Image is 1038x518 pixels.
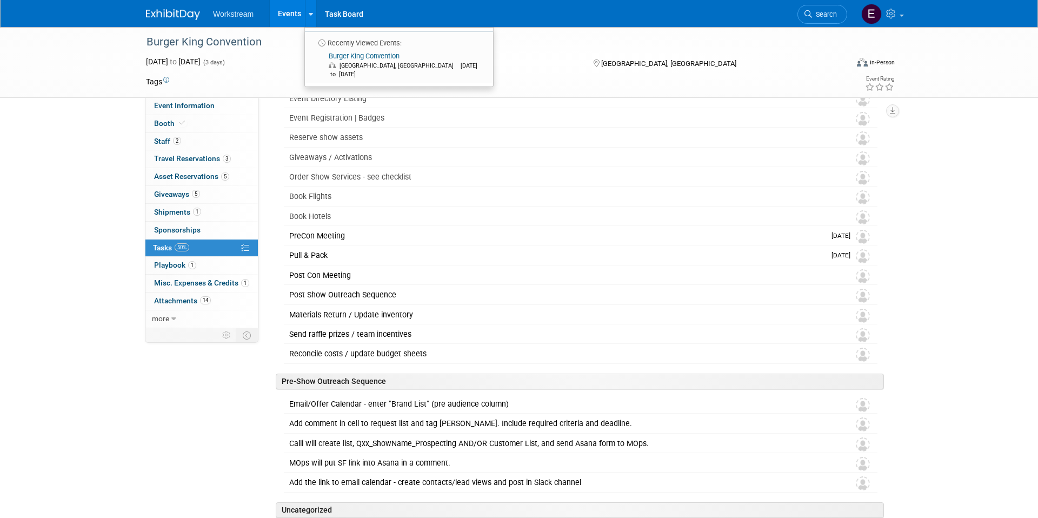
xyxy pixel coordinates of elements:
a: Giveaways5 [145,186,258,203]
a: Shipments1 [145,204,258,221]
a: more [145,310,258,328]
a: Attachments14 [145,293,258,310]
span: Giveaways [154,190,200,198]
img: Unassigned [856,457,870,471]
img: Unassigned [856,328,870,342]
a: Asset Reservations5 [145,168,258,185]
img: Unassigned [856,398,870,412]
span: Staff [154,137,181,145]
img: Format-Inperson.png [857,58,868,67]
span: 50% [175,243,189,251]
div: Reserve show assets [284,128,834,147]
td: Toggle Event Tabs [236,328,258,342]
div: PreCon Meeting [284,227,825,245]
a: Booth [145,115,258,132]
img: Unassigned [856,190,870,204]
div: Pre-Show Outreach Sequence [276,374,884,389]
div: Email/Offer Calendar - enter "Brand List" (pre audience column) [284,395,834,413]
span: Travel Reservations [154,154,231,163]
a: Misc. Expenses & Credits1 [145,275,258,292]
img: Unassigned [856,417,870,431]
img: Unassigned [856,131,870,145]
span: 14 [200,296,211,304]
img: Unassigned [856,151,870,165]
img: Unassigned [856,112,870,126]
img: Unassigned [856,92,870,107]
span: Event Information [154,101,215,110]
div: Event Format [783,56,895,72]
span: [DATE] to [DATE] [329,62,477,78]
img: Unassigned [856,289,870,303]
a: Search [797,5,847,24]
img: Unassigned [856,249,870,263]
td: Tags [146,76,169,87]
a: Burger King Convention [GEOGRAPHIC_DATA], [GEOGRAPHIC_DATA] [DATE] to [DATE] [308,48,489,83]
span: 1 [188,261,196,269]
span: Booth [154,119,187,128]
div: Calli will create list, Qxx_ShowName_Prospecting AND/OR Customer List, and send Asana form to MOps. [284,434,834,453]
span: Search [812,10,837,18]
span: 3 [223,155,231,163]
div: Book Flights [284,187,834,205]
span: 5 [221,172,229,181]
a: Staff2 [145,133,258,150]
span: Sponsorships [154,225,201,234]
img: Unassigned [856,348,870,362]
a: Sponsorships [145,222,258,239]
div: Uncategorized [276,502,884,518]
div: Burger King Convention [143,32,831,52]
div: MOps will put SF link into Asana in a comment. [284,454,834,472]
div: Add the link to email calendar - create contacts/lead views and post in Slack channel [284,473,834,492]
div: Event Directory Listing [284,89,834,108]
img: Unassigned [856,269,870,283]
span: Misc. Expenses & Credits [154,278,249,287]
span: [GEOGRAPHIC_DATA], [GEOGRAPHIC_DATA] [601,59,736,68]
span: [DATE] [DATE] [146,57,201,66]
img: Unassigned [856,230,870,244]
div: Order Show Services - see checklist [284,168,834,186]
img: Unassigned [856,476,870,490]
span: 2 [173,137,181,145]
span: to [168,57,178,66]
div: Pull & Pack [284,246,825,264]
span: 5 [192,190,200,198]
img: Ellie Mirman [861,4,882,24]
div: Giveaways / Activations [284,148,834,167]
div: In-Person [869,58,895,67]
span: Attachments [154,296,211,305]
div: Add comment in cell to request list and tag [PERSON_NAME]. Include required criteria and deadline. [284,414,834,433]
a: Playbook1 [145,257,258,274]
li: Recently Viewed Events: [305,31,493,48]
span: Workstream [213,10,254,18]
span: [DATE] [831,232,856,240]
i: Booth reservation complete [179,120,185,126]
span: [DATE] [831,251,856,259]
div: Send raffle prizes / team incentives [284,325,834,343]
div: Book Hotels [284,207,834,225]
img: ExhibitDay [146,9,200,20]
img: Unassigned [856,437,870,451]
img: Unassigned [856,309,870,323]
a: Event Information [145,97,258,115]
div: Post Show Outreach Sequence [284,285,834,304]
div: Event Rating [865,76,894,82]
a: Travel Reservations3 [145,150,258,168]
a: Tasks50% [145,240,258,257]
div: Post Con Meeting [284,266,834,284]
div: Reconcile costs / update budget sheets [284,344,834,363]
span: 1 [193,208,201,216]
span: [GEOGRAPHIC_DATA], [GEOGRAPHIC_DATA] [340,62,459,69]
td: Personalize Event Tab Strip [217,328,236,342]
img: Unassigned [856,210,870,224]
span: Tasks [153,243,189,252]
div: Materials Return / Update inventory [284,306,834,324]
span: 1 [241,279,249,287]
span: more [152,314,169,323]
span: Playbook [154,261,196,269]
span: Shipments [154,208,201,216]
img: Unassigned [856,171,870,185]
span: (3 days) [202,59,225,66]
div: Event Registration | Badges [284,109,834,127]
span: Asset Reservations [154,172,229,181]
